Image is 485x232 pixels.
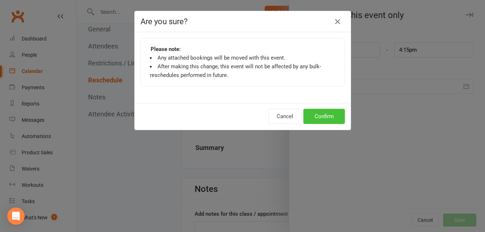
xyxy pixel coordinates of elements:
li: Any attached bookings will be moved with this event. [150,53,335,62]
strong: Please note: [151,45,181,53]
button: Close [332,16,343,27]
div: Open Intercom Messenger [7,207,25,225]
button: Confirm [303,109,345,124]
button: Cancel [268,109,302,124]
li: After making this change, this event will not be affected by any bulk-reschedules performed in fu... [150,62,335,80]
h4: Are you sure? [140,17,345,26]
